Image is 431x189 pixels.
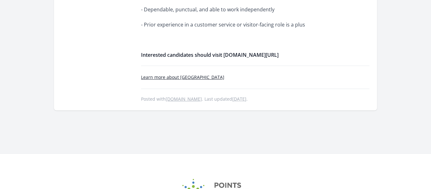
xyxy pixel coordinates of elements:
p: - Dependable, punctual, and able to work independently [141,5,326,14]
strong: Interested candidates should visit [DOMAIN_NAME][URL] [141,51,279,58]
a: Learn more about [GEOGRAPHIC_DATA] [141,74,224,80]
p: - Prior experience in a customer service or visitor-facing role is a plus [141,20,326,29]
p: Posted with . Last updated . [141,97,369,102]
abbr: Tue, Jun 3, 2025 5:39 AM [232,96,246,102]
a: [DOMAIN_NAME] [166,96,202,102]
